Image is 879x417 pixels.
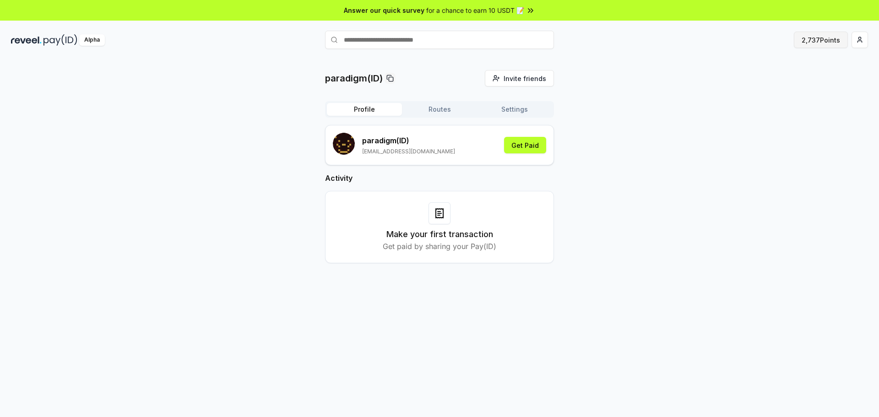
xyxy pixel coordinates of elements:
[426,5,524,15] span: for a chance to earn 10 USDT 📝
[504,137,546,153] button: Get Paid
[327,103,402,116] button: Profile
[794,32,848,48] button: 2,737Points
[477,103,552,116] button: Settings
[43,34,77,46] img: pay_id
[325,72,383,85] p: paradigm(ID)
[344,5,424,15] span: Answer our quick survey
[386,228,493,241] h3: Make your first transaction
[362,135,455,146] p: paradigm (ID)
[79,34,105,46] div: Alpha
[11,34,42,46] img: reveel_dark
[402,103,477,116] button: Routes
[485,70,554,87] button: Invite friends
[504,74,546,83] span: Invite friends
[383,241,496,252] p: Get paid by sharing your Pay(ID)
[362,148,455,155] p: [EMAIL_ADDRESS][DOMAIN_NAME]
[325,173,554,184] h2: Activity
